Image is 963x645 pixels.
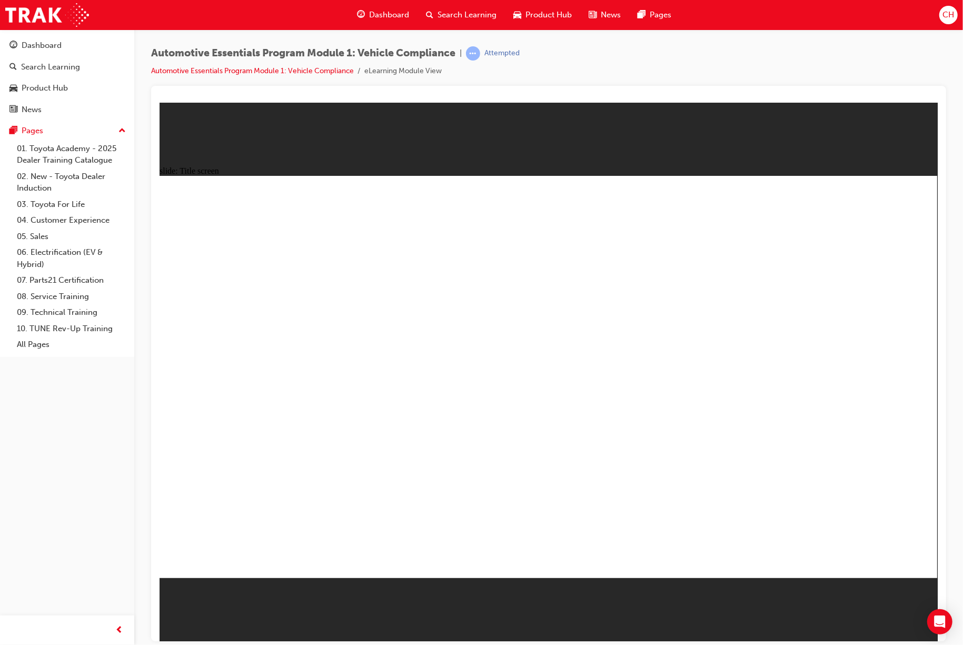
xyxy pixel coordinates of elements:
[21,61,80,73] div: Search Learning
[357,8,365,22] span: guage-icon
[151,66,354,75] a: Automotive Essentials Program Module 1: Vehicle Compliance
[13,229,130,245] a: 05. Sales
[4,100,130,120] a: News
[601,9,621,21] span: News
[13,141,130,168] a: 01. Toyota Academy - 2025 Dealer Training Catalogue
[13,304,130,321] a: 09. Technical Training
[13,289,130,305] a: 08. Service Training
[5,3,89,27] img: Trak
[151,47,455,59] span: Automotive Essentials Program Module 1: Vehicle Compliance
[629,4,680,26] a: pages-iconPages
[939,6,958,24] button: CH
[460,47,462,59] span: |
[364,65,442,77] li: eLearning Module View
[13,321,130,337] a: 10. TUNE Rev-Up Training
[369,9,409,21] span: Dashboard
[22,82,68,94] div: Product Hub
[580,4,629,26] a: news-iconNews
[927,609,952,634] div: Open Intercom Messenger
[466,46,480,61] span: learningRecordVerb_ATTEMPT-icon
[13,168,130,196] a: 02. New - Toyota Dealer Induction
[22,39,62,52] div: Dashboard
[4,34,130,121] button: DashboardSearch LearningProduct HubNews
[589,8,597,22] span: news-icon
[4,36,130,55] a: Dashboard
[22,125,43,137] div: Pages
[13,196,130,213] a: 03. Toyota For Life
[9,41,17,51] span: guage-icon
[9,126,17,136] span: pages-icon
[349,4,418,26] a: guage-iconDashboard
[4,121,130,141] button: Pages
[13,244,130,272] a: 06. Electrification (EV & Hybrid)
[438,9,497,21] span: Search Learning
[22,104,42,116] div: News
[418,4,505,26] a: search-iconSearch Learning
[116,624,124,637] span: prev-icon
[9,105,17,115] span: news-icon
[513,8,521,22] span: car-icon
[638,8,646,22] span: pages-icon
[118,124,126,138] span: up-icon
[13,272,130,289] a: 07. Parts21 Certification
[484,48,520,58] div: Attempted
[505,4,580,26] a: car-iconProduct Hub
[13,336,130,353] a: All Pages
[4,57,130,77] a: Search Learning
[9,63,17,72] span: search-icon
[650,9,671,21] span: Pages
[426,8,433,22] span: search-icon
[942,9,954,21] span: CH
[9,84,17,93] span: car-icon
[13,212,130,229] a: 04. Customer Experience
[525,9,572,21] span: Product Hub
[4,78,130,98] a: Product Hub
